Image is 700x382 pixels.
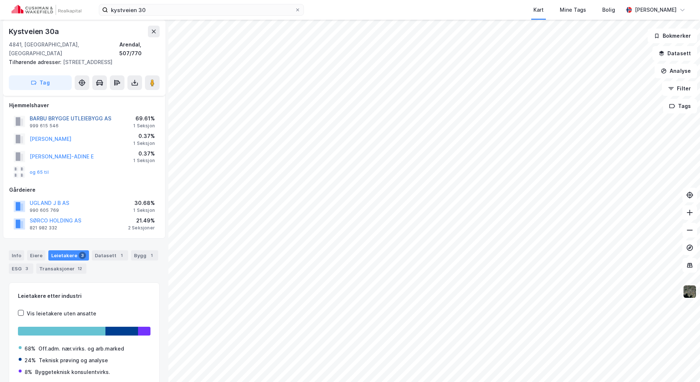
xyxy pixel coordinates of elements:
div: 1 [118,252,125,259]
button: Tag [9,75,72,90]
div: 3 [79,252,86,259]
div: 1 [148,252,155,259]
img: cushman-wakefield-realkapital-logo.202ea83816669bd177139c58696a8fa1.svg [12,5,81,15]
div: 12 [76,265,83,272]
div: 8% [25,368,32,377]
div: 821 982 332 [30,225,57,231]
div: Gårdeiere [9,186,159,194]
div: Transaksjoner [36,263,86,274]
div: Bolig [602,5,615,14]
div: 0.37% [133,149,155,158]
div: Leietakere [48,250,89,261]
div: 1 Seksjon [133,123,155,129]
div: Vis leietakere uten ansatte [27,309,96,318]
div: [STREET_ADDRESS] [9,58,154,67]
div: Off.adm. nær.virks. og arb.marked [38,344,124,353]
div: Kart [533,5,544,14]
iframe: Chat Widget [663,347,700,382]
div: 68% [25,344,36,353]
div: Kontrollprogram for chat [663,347,700,382]
div: Bygg [131,250,158,261]
div: [PERSON_NAME] [635,5,677,14]
div: Info [9,250,24,261]
div: Teknisk prøving og analyse [39,356,108,365]
div: Hjemmelshaver [9,101,159,110]
button: Analyse [655,64,697,78]
img: 9k= [683,285,697,299]
button: Bokmerker [648,29,697,43]
div: 69.61% [133,114,155,123]
div: Mine Tags [560,5,586,14]
div: 4841, [GEOGRAPHIC_DATA], [GEOGRAPHIC_DATA] [9,40,119,58]
div: 2 Seksjoner [128,225,155,231]
div: Leietakere etter industri [18,292,150,300]
div: Byggeteknisk konsulentvirks. [35,368,110,377]
button: Filter [662,81,697,96]
div: 999 615 546 [30,123,59,129]
div: Eiere [27,250,45,261]
div: Kystveien 30a [9,26,60,37]
button: Datasett [652,46,697,61]
button: Tags [663,99,697,113]
div: ESG [9,263,33,274]
input: Søk på adresse, matrikkel, gårdeiere, leietakere eller personer [108,4,295,15]
div: 1 Seksjon [133,158,155,164]
div: 24% [25,356,36,365]
div: 1 Seksjon [133,141,155,146]
div: 990 605 769 [30,207,59,213]
span: Tilhørende adresser: [9,59,63,65]
div: 0.37% [133,132,155,141]
div: 3 [23,265,30,272]
div: Arendal, 507/770 [119,40,160,58]
div: 30.68% [133,199,155,207]
div: Datasett [92,250,128,261]
div: 21.49% [128,216,155,225]
div: 1 Seksjon [133,207,155,213]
